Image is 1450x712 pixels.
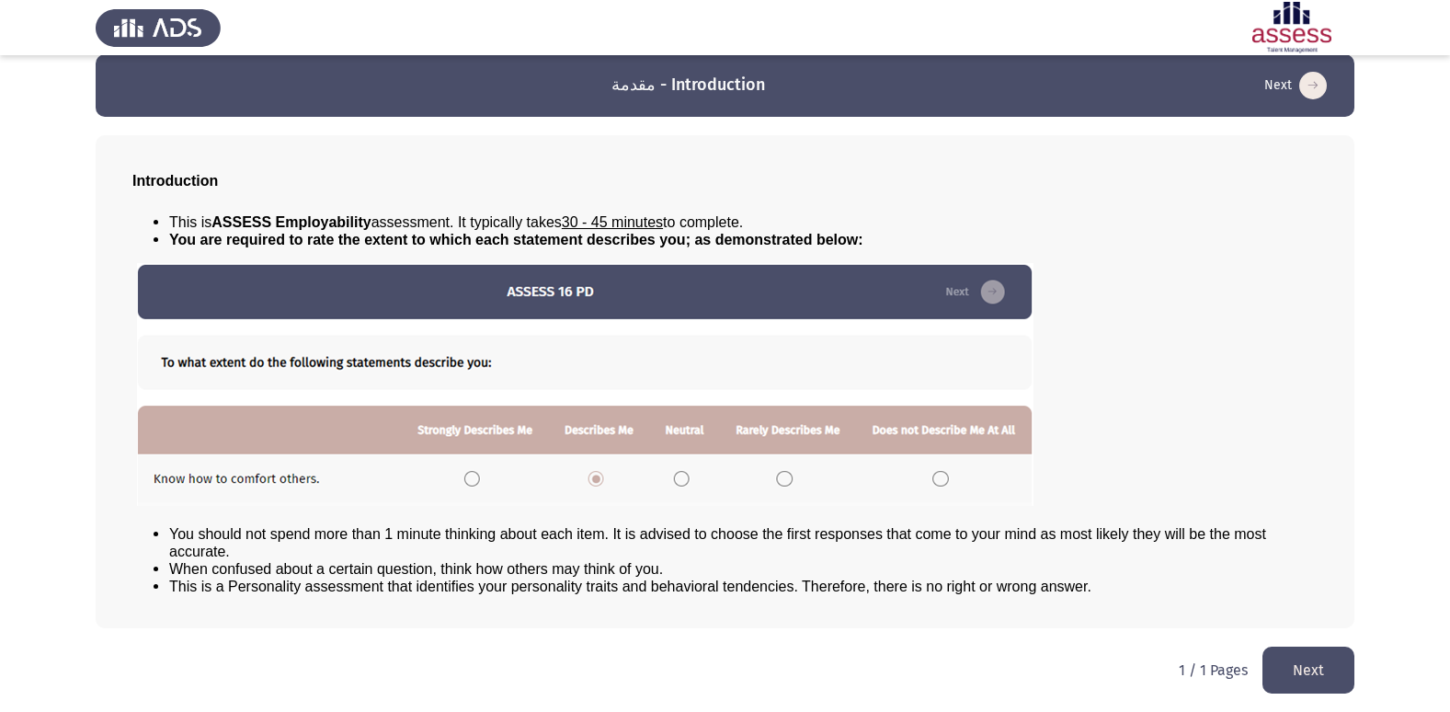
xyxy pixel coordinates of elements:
b: ASSESS Employability [211,214,371,230]
p: 1 / 1 Pages [1179,661,1248,679]
h3: مقدمة - Introduction [611,74,765,97]
button: load next page [1262,647,1354,694]
img: Assess Talent Management logo [96,2,221,53]
img: Assessment logo of ASSESS Employability - EBI [1229,2,1354,53]
u: 30 - 45 minutes [562,214,663,230]
span: This is a Personality assessment that identifies your personality traits and behavioral tendencie... [169,579,1091,594]
span: You should not spend more than 1 minute thinking about each item. It is advised to choose the fir... [169,526,1266,559]
button: load next page [1259,71,1332,100]
span: Introduction [132,173,218,189]
span: When confused about a certain question, think how others may think of you. [169,561,663,577]
span: This is assessment. It typically takes to complete. [169,214,743,230]
span: You are required to rate the extent to which each statement describes you; as demonstrated below: [169,232,863,247]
